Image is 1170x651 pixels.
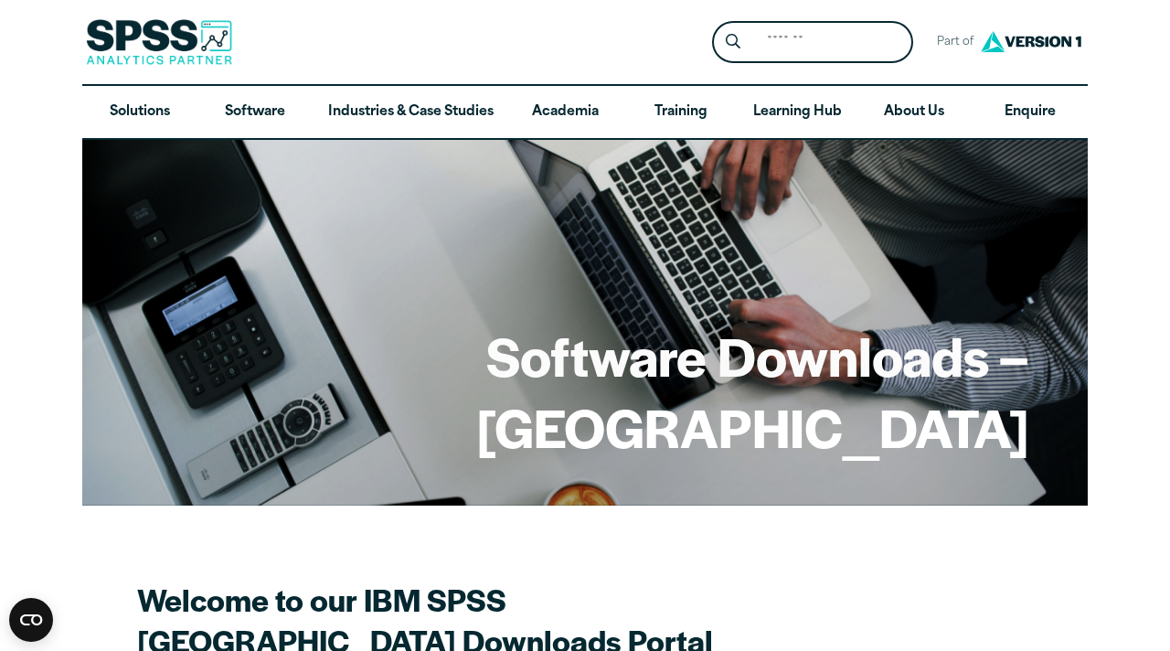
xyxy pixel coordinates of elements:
a: Enquire [973,86,1088,139]
a: About Us [856,86,972,139]
h1: Software Downloads – [GEOGRAPHIC_DATA] [141,320,1029,462]
img: SPSS Analytics Partner [86,19,232,65]
a: Academia [508,86,623,139]
span: Part of [928,29,976,56]
button: Open CMP widget [9,598,53,642]
a: Software [197,86,313,139]
a: Solutions [82,86,197,139]
img: Version1 Logo [976,25,1086,59]
button: Search magnifying glass icon [717,26,750,59]
svg: Search magnifying glass icon [726,34,740,49]
a: Industries & Case Studies [314,86,508,139]
a: Training [623,86,739,139]
nav: Desktop version of site main menu [82,86,1088,139]
form: Site Header Search Form [712,21,913,64]
a: Learning Hub [739,86,856,139]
